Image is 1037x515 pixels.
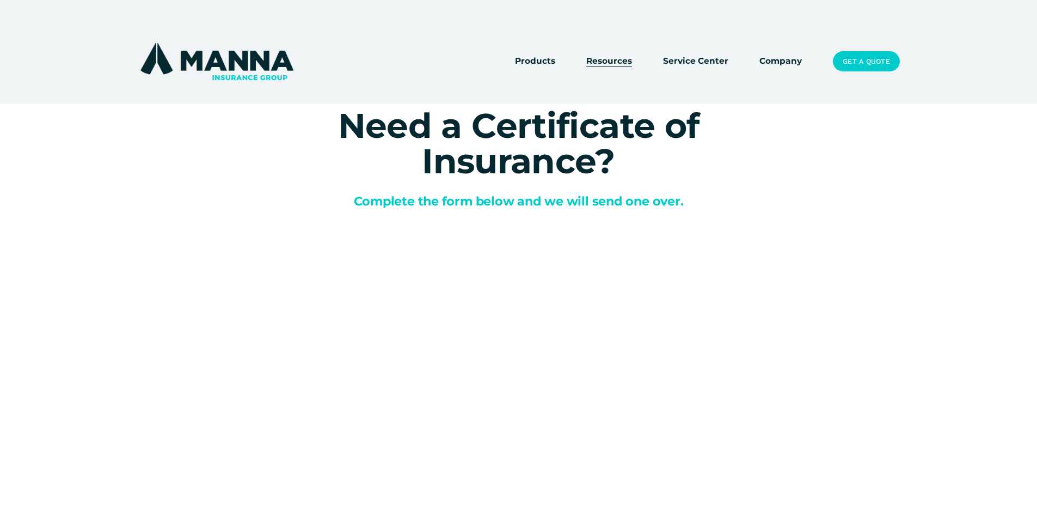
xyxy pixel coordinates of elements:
[586,54,632,68] span: Resources
[354,193,684,209] span: Complete the form below and we will send one over.
[833,51,899,72] a: Get a Quote
[663,54,728,69] a: Service Center
[759,54,802,69] a: Company
[515,54,555,69] a: folder dropdown
[138,40,296,83] img: Manna Insurance Group
[266,108,772,179] h1: Need a Certificate of Insurance?
[586,54,632,69] a: folder dropdown
[515,54,555,68] span: Products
